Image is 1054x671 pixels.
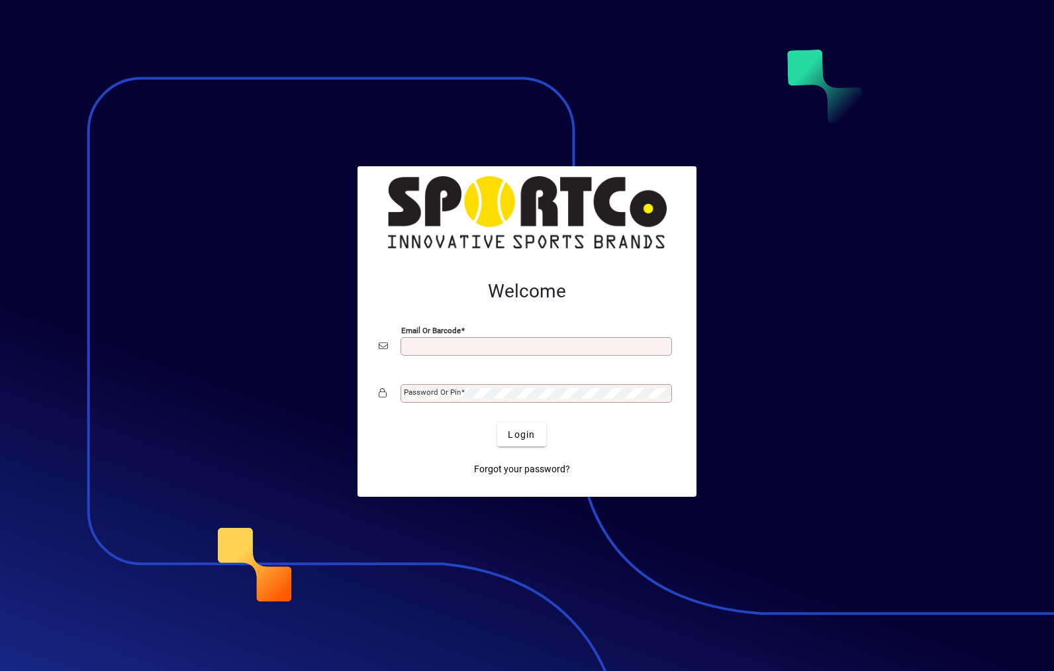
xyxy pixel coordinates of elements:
mat-label: Password or Pin [404,387,461,397]
h2: Welcome [379,280,675,303]
button: Login [497,423,546,446]
span: Forgot your password? [474,462,570,476]
a: Forgot your password? [469,457,575,481]
span: Login [508,428,535,442]
mat-label: Email or Barcode [401,326,461,335]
